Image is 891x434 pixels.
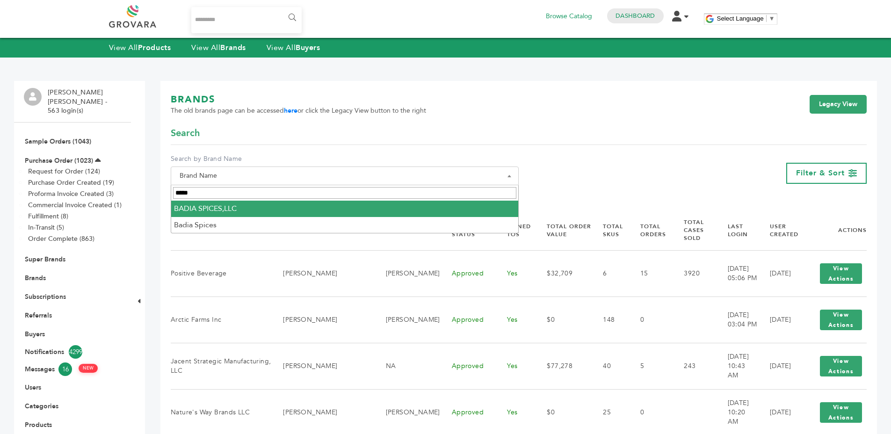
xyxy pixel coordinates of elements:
a: Referrals [25,311,52,320]
a: Order Complete (863) [28,234,94,243]
button: View Actions [820,310,862,330]
td: [PERSON_NAME] [271,343,374,389]
td: Approved [440,343,496,389]
a: Categories [25,402,58,411]
a: In-Transit (5) [28,223,64,232]
td: 5 [629,343,673,389]
th: Total Order Value [535,210,591,250]
a: Sample Orders (1043) [25,137,91,146]
span: Brand Name [171,166,519,185]
span: Select Language [717,15,764,22]
td: Yes [495,250,535,297]
span: 4299 [69,345,82,359]
span: Brand Name [176,169,514,182]
td: Yes [495,343,535,389]
td: $0 [535,297,591,343]
a: View AllBuyers [267,43,320,53]
td: [PERSON_NAME] [374,297,440,343]
button: View Actions [820,356,862,376]
td: $32,709 [535,250,591,297]
a: Purchase Order (1023) [25,156,93,165]
h1: BRANDS [171,93,426,106]
td: [PERSON_NAME] [271,297,374,343]
td: [DATE] 03:04 PM [716,297,758,343]
a: View AllBrands [191,43,246,53]
li: Badia Spices [171,217,518,233]
a: Users [25,383,41,392]
a: Super Brands [25,255,65,264]
td: Approved [440,297,496,343]
td: [DATE] [758,343,804,389]
td: Approved [440,250,496,297]
a: Buyers [25,330,45,339]
td: 15 [629,250,673,297]
strong: Brands [220,43,246,53]
a: Fulfillment (8) [28,212,68,221]
a: Select Language​ [717,15,775,22]
td: [DATE] [758,297,804,343]
span: Filter & Sort [796,168,845,178]
a: Commercial Invoice Created (1) [28,201,122,210]
a: Purchase Order Created (19) [28,178,114,187]
td: 0 [629,297,673,343]
td: Arctic Farms Inc [171,297,271,343]
td: 148 [591,297,628,343]
a: Request for Order (124) [28,167,100,176]
input: Search... [191,7,302,33]
a: Dashboard [616,12,655,20]
th: User Created [758,210,804,250]
button: View Actions [820,402,862,423]
a: Browse Catalog [546,11,592,22]
span: 16 [58,362,72,376]
input: Search [173,187,516,199]
span: NEW [79,364,98,373]
li: [PERSON_NAME] [PERSON_NAME] - 563 login(s) [48,88,129,116]
a: Products [25,420,52,429]
th: Total Cases Sold [672,210,716,250]
a: Legacy View [810,95,867,114]
strong: Products [138,43,171,53]
td: [DATE] 10:43 AM [716,343,758,389]
td: [PERSON_NAME] [374,250,440,297]
th: Total Orders [629,210,673,250]
td: NA [374,343,440,389]
td: [DATE] 05:06 PM [716,250,758,297]
a: here [284,106,297,115]
span: Search [171,127,200,140]
a: Subscriptions [25,292,66,301]
td: [PERSON_NAME] [271,250,374,297]
td: [DATE] [758,250,804,297]
a: View AllProducts [109,43,171,53]
a: Messages16 NEW [25,362,120,376]
td: 243 [672,343,716,389]
a: Proforma Invoice Created (3) [28,189,114,198]
span: The old brands page can be accessed or click the Legacy View button to the right [171,106,426,116]
td: Positive Beverage [171,250,271,297]
strong: Buyers [296,43,320,53]
th: Actions [804,210,867,250]
td: Jacent Strategic Manufacturing, LLC [171,343,271,389]
a: Notifications4299 [25,345,120,359]
td: 40 [591,343,628,389]
th: Last Login [716,210,758,250]
a: Brands [25,274,46,282]
td: 3920 [672,250,716,297]
img: profile.png [24,88,42,106]
button: View Actions [820,263,862,284]
td: $77,278 [535,343,591,389]
li: BADIA SPICES,LLC [171,201,518,217]
label: Search by Brand Name [171,154,519,164]
td: Yes [495,297,535,343]
th: Total SKUs [591,210,628,250]
span: ▼ [769,15,775,22]
td: 6 [591,250,628,297]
